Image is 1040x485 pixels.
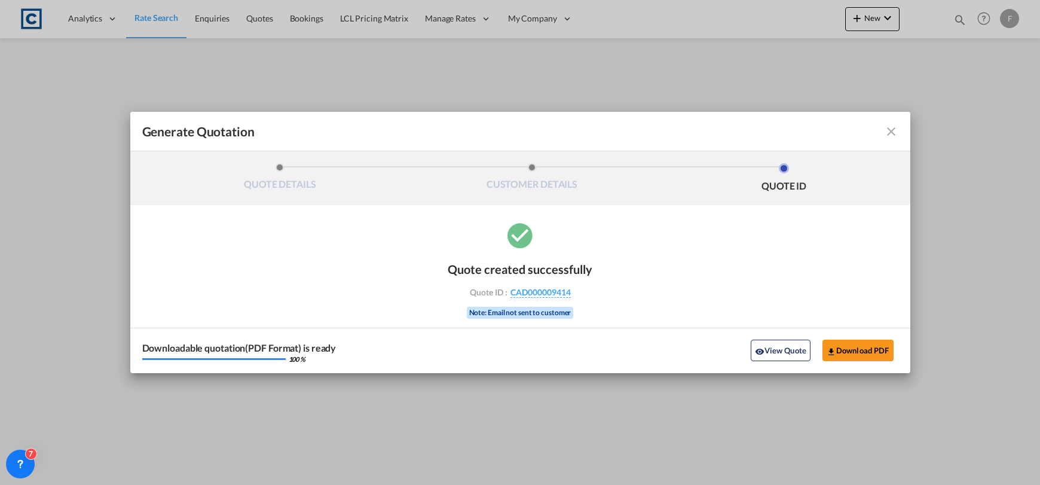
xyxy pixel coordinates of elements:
md-icon: icon-download [827,347,836,356]
md-icon: icon-eye [755,347,764,356]
span: CAD000009414 [510,287,571,298]
span: Generate Quotation [142,124,255,139]
button: icon-eyeView Quote [751,340,810,361]
button: Download PDF [822,340,894,361]
li: QUOTE DETAILS [154,163,406,196]
li: QUOTE ID [658,163,910,196]
div: Quote ID : [451,287,589,298]
div: Note: Email not sent to customer [467,307,574,319]
div: Downloadable quotation(PDF Format) is ready [142,343,337,353]
md-icon: icon-checkbox-marked-circle [505,220,535,250]
div: 100 % [289,356,306,362]
md-icon: icon-close fg-AAA8AD cursor m-0 [884,124,898,139]
li: CUSTOMER DETAILS [406,163,658,196]
md-dialog: Generate QuotationQUOTE ... [130,112,910,373]
div: Quote created successfully [448,262,592,276]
